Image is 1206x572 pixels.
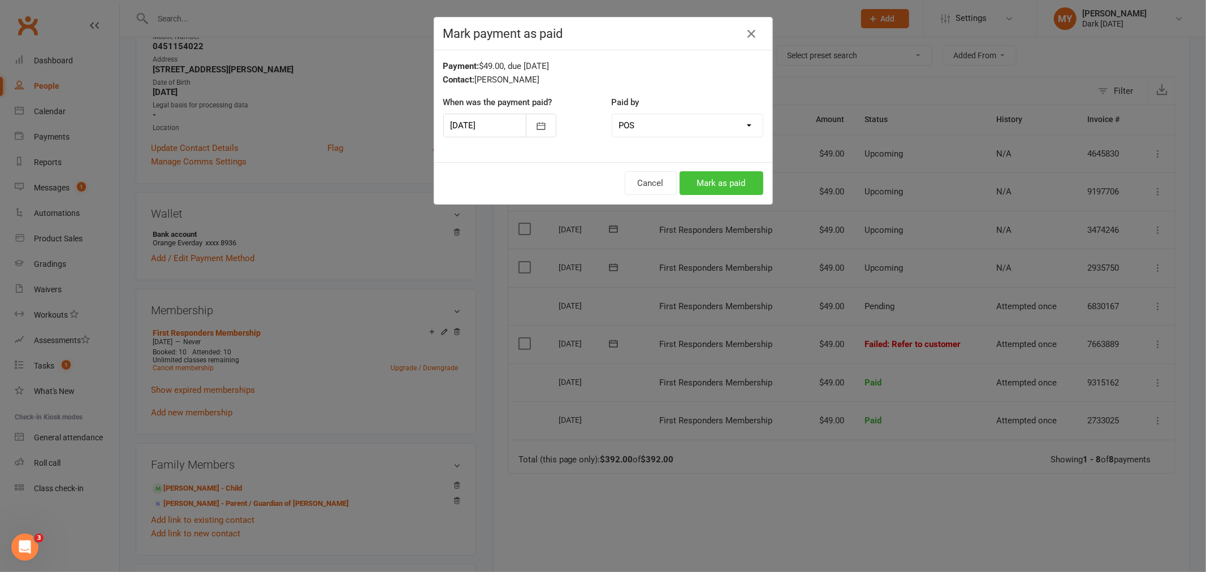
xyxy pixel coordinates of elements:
div: $49.00, due [DATE] [443,59,763,73]
button: Mark as paid [680,171,763,195]
h4: Mark payment as paid [443,27,763,41]
span: 3 [34,534,44,543]
iframe: Intercom live chat [11,534,38,561]
strong: Payment: [443,61,479,71]
label: When was the payment paid? [443,96,552,109]
button: Cancel [625,171,677,195]
div: [PERSON_NAME] [443,73,763,86]
button: Close [743,25,761,43]
strong: Contact: [443,75,475,85]
label: Paid by [612,96,639,109]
